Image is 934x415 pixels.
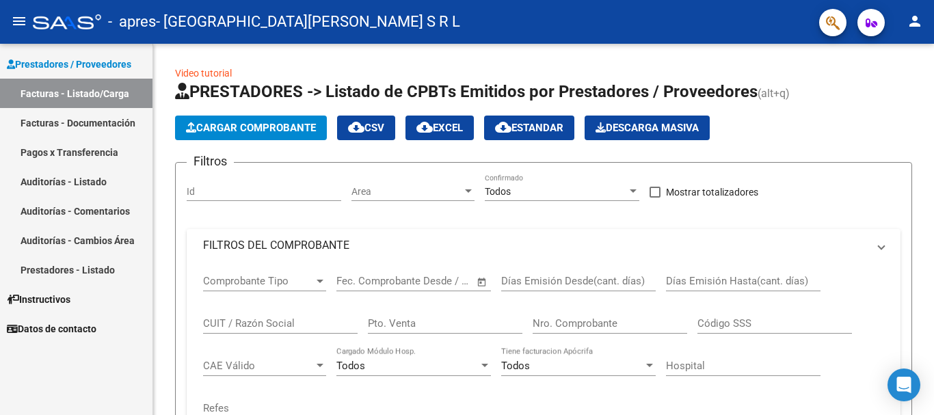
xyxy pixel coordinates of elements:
[11,13,27,29] mat-icon: menu
[495,122,563,134] span: Estandar
[336,360,365,372] span: Todos
[7,292,70,307] span: Instructivos
[596,122,699,134] span: Descarga Masiva
[175,116,327,140] button: Cargar Comprobante
[495,119,511,135] mat-icon: cloud_download
[393,275,459,287] input: End date
[416,119,433,135] mat-icon: cloud_download
[475,274,490,290] button: Open calendar
[108,7,156,37] span: - apres
[585,116,710,140] button: Descarga Masiva
[888,369,920,401] div: Open Intercom Messenger
[7,57,131,72] span: Prestadores / Proveedores
[175,68,232,79] a: Video tutorial
[348,119,364,135] mat-icon: cloud_download
[348,122,384,134] span: CSV
[351,186,462,198] span: Area
[203,360,314,372] span: CAE Válido
[501,360,530,372] span: Todos
[485,186,511,197] span: Todos
[585,116,710,140] app-download-masive: Descarga masiva de comprobantes (adjuntos)
[186,122,316,134] span: Cargar Comprobante
[484,116,574,140] button: Estandar
[758,87,790,100] span: (alt+q)
[416,122,463,134] span: EXCEL
[337,116,395,140] button: CSV
[203,275,314,287] span: Comprobante Tipo
[175,82,758,101] span: PRESTADORES -> Listado de CPBTs Emitidos por Prestadores / Proveedores
[187,229,900,262] mat-expansion-panel-header: FILTROS DEL COMPROBANTE
[156,7,460,37] span: - [GEOGRAPHIC_DATA][PERSON_NAME] S R L
[907,13,923,29] mat-icon: person
[203,238,868,253] mat-panel-title: FILTROS DEL COMPROBANTE
[666,184,758,200] span: Mostrar totalizadores
[336,275,381,287] input: Start date
[405,116,474,140] button: EXCEL
[187,152,234,171] h3: Filtros
[7,321,96,336] span: Datos de contacto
